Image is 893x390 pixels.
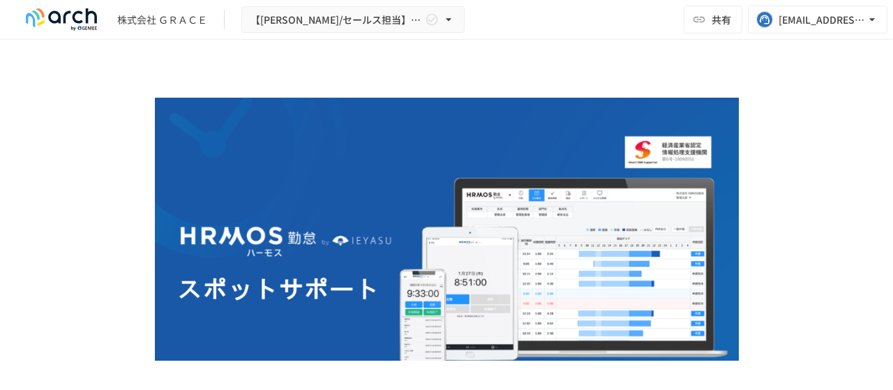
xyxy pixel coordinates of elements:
button: 共有 [684,6,742,33]
button: [EMAIL_ADDRESS][DOMAIN_NAME] [748,6,887,33]
div: 株式会社 ＧＲＡＣＥ [117,13,207,27]
span: 共有 [712,12,731,27]
span: 【[PERSON_NAME]/セールス担当】株式会社GRACE様_スポットサポート [250,11,422,29]
img: 7LfzSc6NhkdpYdJZkgpNwBZHKhCc8yOHzh0oRZrtOpq [155,98,739,389]
div: [EMAIL_ADDRESS][DOMAIN_NAME] [779,11,865,29]
button: 【[PERSON_NAME]/セールス担当】株式会社GRACE様_スポットサポート [241,6,465,33]
img: logo-default@2x-9cf2c760.svg [17,8,106,31]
